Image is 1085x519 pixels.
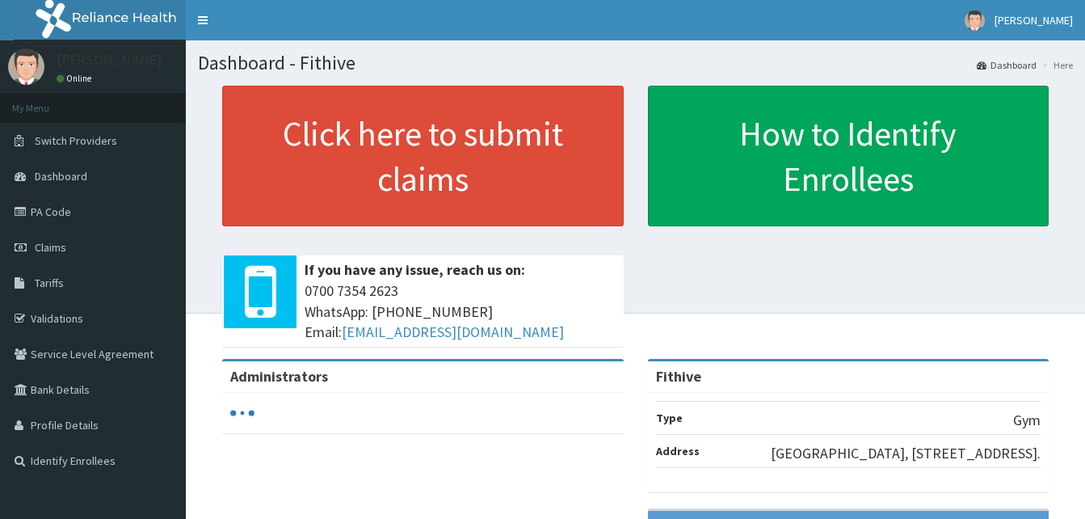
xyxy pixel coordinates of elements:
[656,367,701,386] strong: Fithive
[656,411,683,425] b: Type
[648,86,1049,226] a: How to Identify Enrollees
[1038,58,1073,72] li: Here
[1013,410,1041,431] p: Gym
[35,169,87,184] span: Dashboard
[57,53,162,67] p: [PERSON_NAME]
[198,53,1073,74] h1: Dashboard - Fithive
[771,443,1041,464] p: [GEOGRAPHIC_DATA], [STREET_ADDRESS].
[35,133,117,148] span: Switch Providers
[57,73,95,84] a: Online
[230,401,254,425] svg: audio-loading
[230,367,328,386] b: Administrators
[965,11,985,31] img: User Image
[977,58,1037,72] a: Dashboard
[8,49,44,85] img: User Image
[342,323,564,341] a: [EMAIL_ADDRESS][DOMAIN_NAME]
[995,13,1073,27] span: [PERSON_NAME]
[222,86,624,226] a: Click here to submit claims
[35,240,66,255] span: Claims
[35,276,64,290] span: Tariffs
[305,281,616,343] span: 0700 7354 2623 WhatsApp: [PHONE_NUMBER] Email:
[656,444,700,458] b: Address
[305,260,525,279] b: If you have any issue, reach us on:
